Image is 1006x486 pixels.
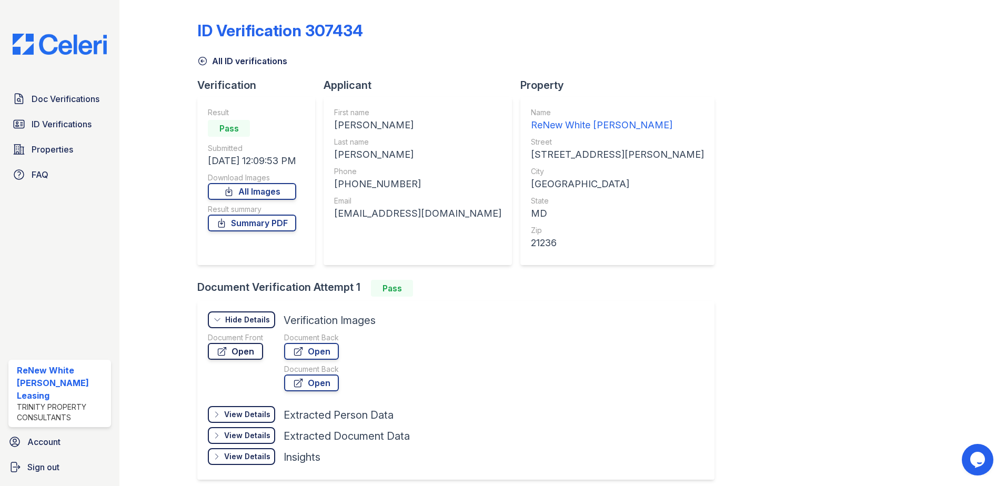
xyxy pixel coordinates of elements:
[32,93,99,105] span: Doc Verifications
[32,118,92,130] span: ID Verifications
[284,429,410,443] div: Extracted Document Data
[8,164,111,185] a: FAQ
[334,196,501,206] div: Email
[531,225,704,236] div: Zip
[208,120,250,137] div: Pass
[962,444,995,475] iframe: chat widget
[27,436,61,448] span: Account
[371,280,413,297] div: Pass
[208,183,296,200] a: All Images
[17,364,107,402] div: ReNew White [PERSON_NAME] Leasing
[197,78,324,93] div: Verification
[4,34,115,55] img: CE_Logo_Blue-a8612792a0a2168367f1c8372b55b34899dd931a85d93a1a3d3e32e68fde9ad4.png
[324,78,520,93] div: Applicant
[334,118,501,133] div: [PERSON_NAME]
[531,107,704,133] a: Name ReNew White [PERSON_NAME]
[208,332,263,343] div: Document Front
[334,206,501,221] div: [EMAIL_ADDRESS][DOMAIN_NAME]
[197,280,723,297] div: Document Verification Attempt 1
[4,457,115,478] a: Sign out
[208,154,296,168] div: [DATE] 12:09:53 PM
[284,364,339,374] div: Document Back
[284,332,339,343] div: Document Back
[32,143,73,156] span: Properties
[225,315,270,325] div: Hide Details
[334,137,501,147] div: Last name
[208,107,296,118] div: Result
[334,166,501,177] div: Phone
[208,143,296,154] div: Submitted
[208,173,296,183] div: Download Images
[284,450,320,464] div: Insights
[531,236,704,250] div: 21236
[334,177,501,191] div: [PHONE_NUMBER]
[224,409,270,420] div: View Details
[208,204,296,215] div: Result summary
[224,451,270,462] div: View Details
[531,206,704,221] div: MD
[208,215,296,231] a: Summary PDF
[4,431,115,452] a: Account
[8,114,111,135] a: ID Verifications
[8,88,111,109] a: Doc Verifications
[284,374,339,391] a: Open
[197,21,363,40] div: ID Verification 307434
[197,55,287,67] a: All ID verifications
[208,343,263,360] a: Open
[531,177,704,191] div: [GEOGRAPHIC_DATA]
[520,78,723,93] div: Property
[284,408,394,422] div: Extracted Person Data
[531,166,704,177] div: City
[284,343,339,360] a: Open
[531,107,704,118] div: Name
[284,313,376,328] div: Verification Images
[224,430,270,441] div: View Details
[8,139,111,160] a: Properties
[32,168,48,181] span: FAQ
[334,107,501,118] div: First name
[531,196,704,206] div: State
[531,147,704,162] div: [STREET_ADDRESS][PERSON_NAME]
[531,137,704,147] div: Street
[531,118,704,133] div: ReNew White [PERSON_NAME]
[27,461,59,473] span: Sign out
[334,147,501,162] div: [PERSON_NAME]
[17,402,107,423] div: Trinity Property Consultants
